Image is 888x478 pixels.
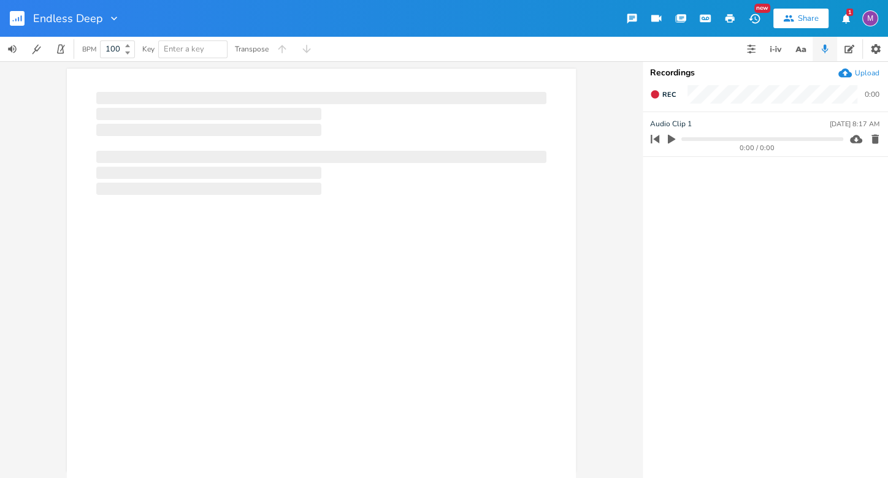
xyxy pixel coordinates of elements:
[662,90,676,99] span: Rec
[82,46,96,53] div: BPM
[773,9,829,28] button: Share
[833,7,858,29] button: 1
[645,85,681,104] button: Rec
[865,91,879,98] div: 0:00
[838,66,879,80] button: Upload
[754,4,770,13] div: New
[830,121,879,127] div: [DATE] 8:17 AM
[235,45,269,53] div: Transpose
[33,13,103,24] span: Endless Deep
[862,4,878,32] button: M
[650,118,692,130] span: Audio Clip 1
[164,44,204,55] span: Enter a key
[862,10,878,26] div: melindameshad
[672,145,843,151] div: 0:00 / 0:00
[855,68,879,78] div: Upload
[846,9,853,16] div: 1
[142,45,155,53] div: Key
[798,13,819,24] div: Share
[742,7,767,29] button: New
[650,69,881,77] div: Recordings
